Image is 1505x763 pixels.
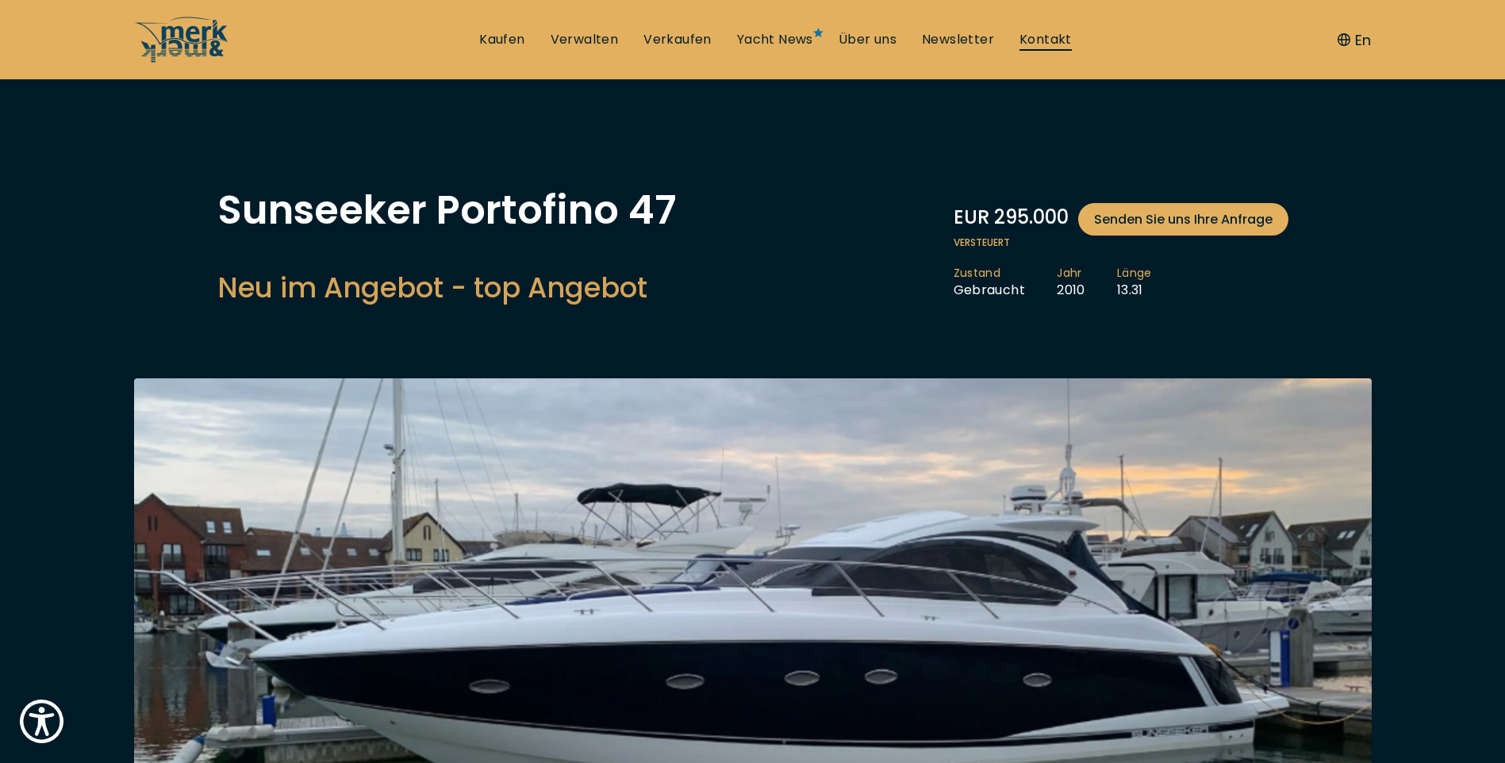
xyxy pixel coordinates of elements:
button: En [1338,29,1371,51]
a: Senden Sie uns Ihre Anfrage [1078,203,1288,236]
a: Verwalten [551,31,619,48]
a: Kaufen [479,31,524,48]
button: Show Accessibility Preferences [16,696,67,747]
a: Über uns [839,31,896,48]
h1: Sunseeker Portofino 47 [217,190,677,230]
span: Jahr [1057,266,1085,282]
span: Senden Sie uns Ihre Anfrage [1094,209,1273,229]
span: Länge [1117,266,1152,282]
a: Yacht News [737,31,813,48]
span: Zustand [954,266,1026,282]
a: Kontakt [1019,31,1072,48]
a: Verkaufen [643,31,712,48]
h2: Neu im Angebot - top Angebot [217,268,677,307]
a: Newsletter [922,31,994,48]
div: EUR 295.000 [954,203,1288,236]
li: 13.31 [1117,266,1184,299]
li: Gebraucht [954,266,1058,299]
span: Versteuert [954,236,1288,250]
li: 2010 [1057,266,1117,299]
